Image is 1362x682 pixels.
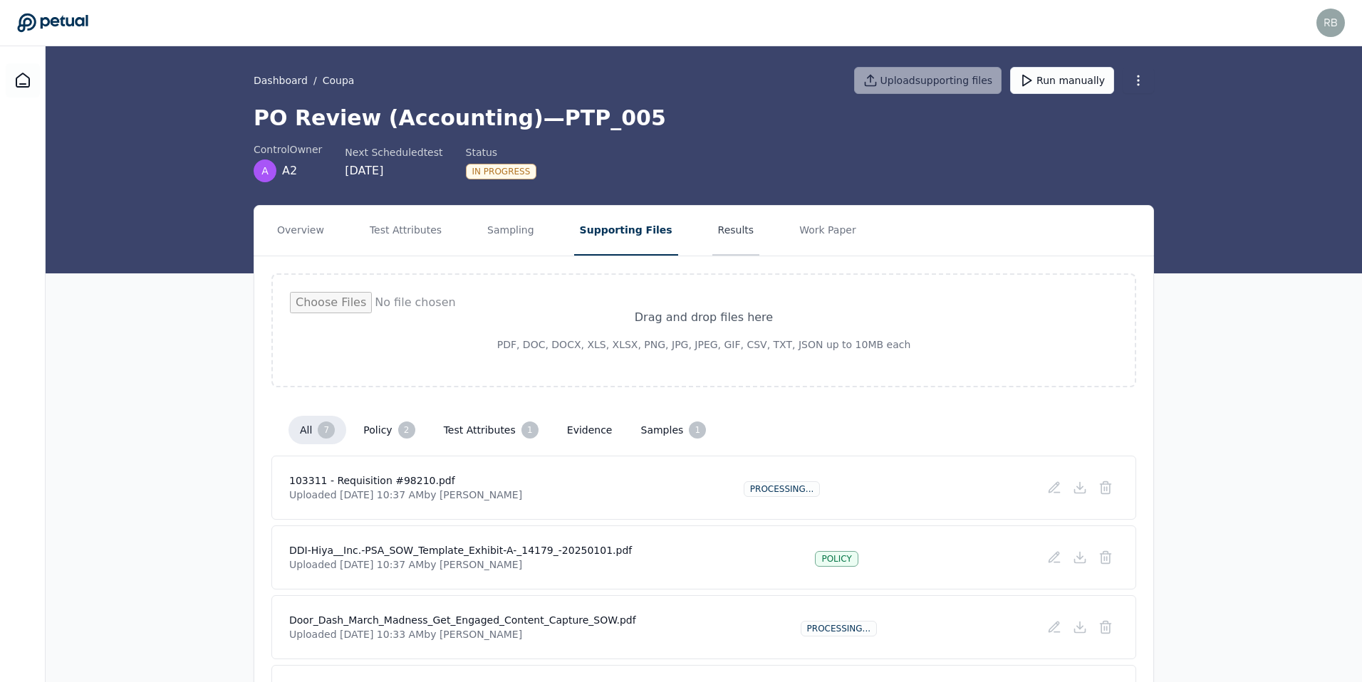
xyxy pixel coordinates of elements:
[801,621,877,636] div: Processing...
[282,162,297,179] span: A2
[744,481,820,497] div: Processing...
[466,164,537,179] div: In Progress
[854,67,1002,94] button: Uploadsupporting files
[271,206,330,256] button: Overview
[323,73,355,88] button: Coupa
[318,421,335,439] div: 7
[289,613,636,627] h4: Door_Dash_March_Madness_Get_Engaged_Content_Capture_SOW.pdf
[556,417,624,443] button: evidence
[289,627,636,641] p: Uploaded [DATE] 10:33 AM by [PERSON_NAME]
[1067,475,1093,500] button: Download File
[288,416,346,444] button: all 7
[289,543,632,557] h4: DDI-Hiya__Inc.-PSA_SOW_Template_Exhibit-A-_14179_-20250101.pdf
[689,421,706,439] div: 1
[1010,67,1114,94] button: Run manually
[815,551,858,567] div: policy
[1067,545,1093,570] button: Download File
[352,416,426,444] button: policy 2
[345,145,442,159] div: Next Scheduled test
[345,162,442,179] div: [DATE]
[1041,614,1067,640] button: Add/Edit Description
[6,63,40,98] a: Dashboard
[1041,545,1067,570] button: Add/Edit Description
[17,13,88,33] a: Go to Dashboard
[1316,9,1345,37] img: Rupan Bhandari
[1067,614,1093,640] button: Download File
[1093,475,1118,500] button: Delete File
[482,206,540,256] button: Sampling
[254,206,1153,256] nav: Tabs
[398,421,415,439] div: 2
[794,206,862,256] button: Work Paper
[261,164,269,178] span: A
[254,142,322,157] div: control Owner
[289,488,522,502] p: Uploaded [DATE] 10:37 AM by [PERSON_NAME]
[1041,475,1067,500] button: Add/Edit Description
[432,416,550,444] button: test attributes 1
[1093,614,1118,640] button: Delete File
[254,73,354,88] div: /
[254,73,308,88] a: Dashboard
[364,206,447,256] button: Test Attributes
[1093,545,1118,570] button: Delete File
[466,145,537,159] div: Status
[574,206,678,256] button: Supporting Files
[254,105,1154,131] h1: PO Review (Accounting) — PTP_005
[630,416,718,444] button: samples 1
[712,206,760,256] button: Results
[521,421,539,439] div: 1
[289,557,632,572] p: Uploaded [DATE] 10:37 AM by [PERSON_NAME]
[289,473,522,488] h4: 103311 - Requisition #98210.pdf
